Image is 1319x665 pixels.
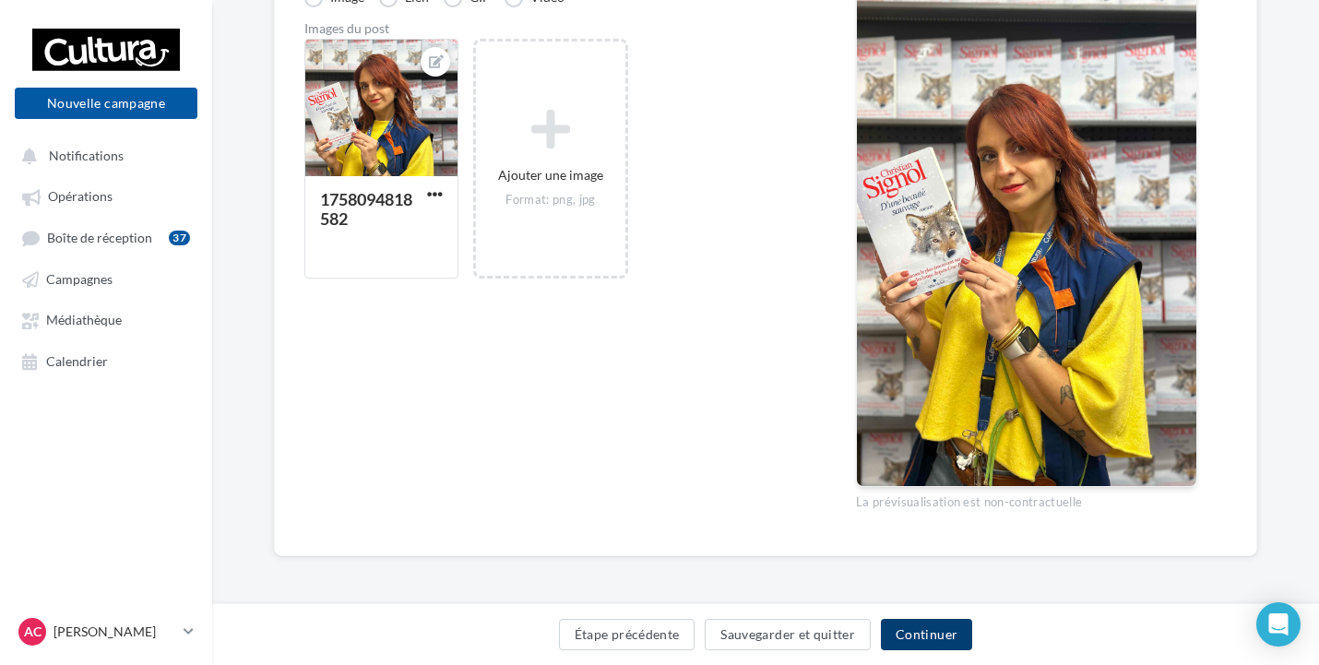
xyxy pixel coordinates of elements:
span: Notifications [49,148,124,163]
span: AC [24,623,42,641]
a: Boîte de réception37 [11,220,201,255]
div: La prévisualisation est non-contractuelle [856,487,1197,511]
div: 1758094818582 [320,189,412,229]
a: Campagnes [11,262,201,295]
span: Campagnes [46,271,113,287]
span: Boîte de réception [47,230,152,245]
a: Médiathèque [11,303,201,336]
a: AC [PERSON_NAME] [15,614,197,649]
button: Sauvegarder et quitter [705,619,871,650]
button: Nouvelle campagne [15,88,197,119]
span: Opérations [48,189,113,205]
div: 37 [169,231,190,245]
div: Open Intercom Messenger [1256,602,1301,647]
button: Continuer [881,619,972,650]
span: Médiathèque [46,313,122,328]
div: Images du post [304,22,797,35]
button: Notifications [11,138,194,172]
a: Calendrier [11,344,201,377]
a: Opérations [11,179,201,212]
p: [PERSON_NAME] [53,623,176,641]
span: Calendrier [46,353,108,369]
button: Étape précédente [559,619,695,650]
